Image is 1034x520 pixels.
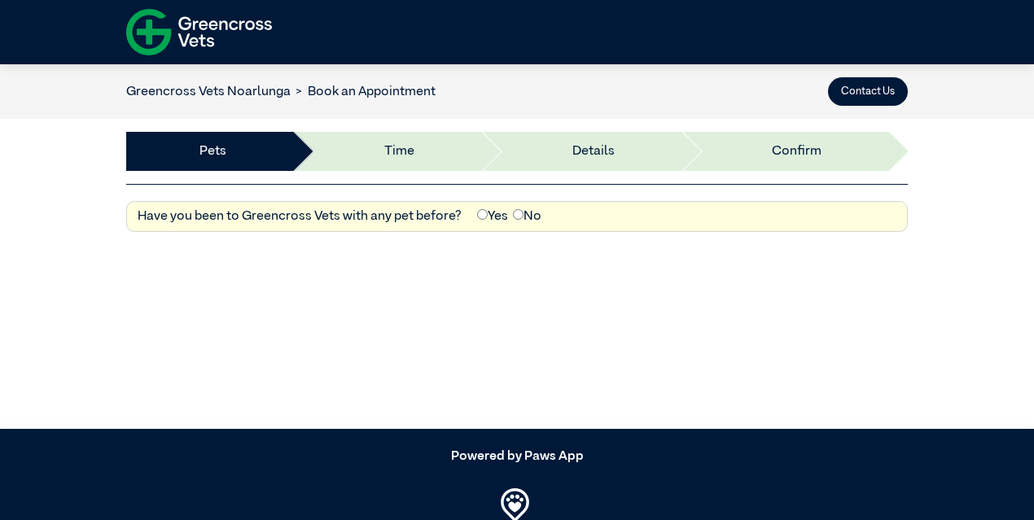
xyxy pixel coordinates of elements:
button: Contact Us [828,77,908,106]
h5: Powered by Paws App [126,449,908,465]
label: No [513,207,541,226]
input: No [513,209,524,220]
nav: breadcrumb [126,82,436,102]
img: f-logo [126,4,272,60]
input: Yes [477,209,488,220]
label: Have you been to Greencross Vets with any pet before? [138,207,462,226]
li: Book an Appointment [291,82,436,102]
label: Yes [477,207,508,226]
a: Pets [199,142,226,161]
a: Greencross Vets Noarlunga [126,85,291,98]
